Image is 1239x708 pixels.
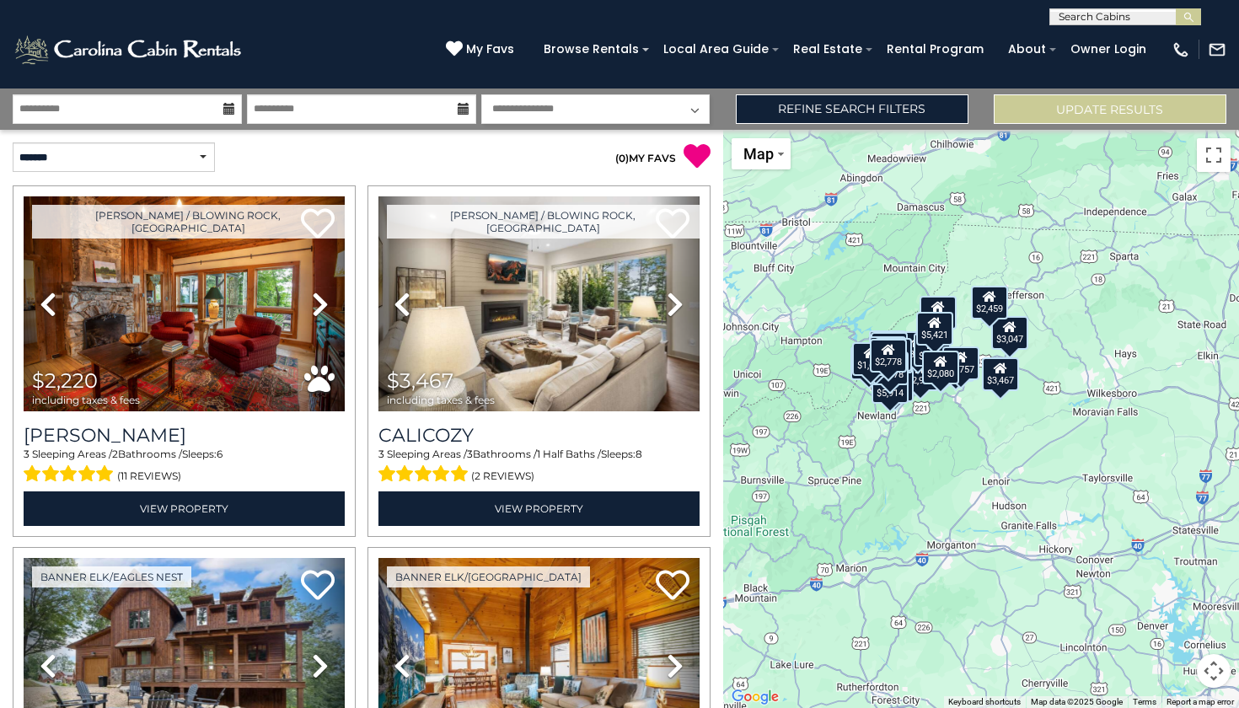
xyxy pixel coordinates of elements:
[24,424,345,447] a: [PERSON_NAME]
[1172,40,1190,59] img: phone-regular-white.png
[24,491,345,526] a: View Property
[982,357,1019,391] div: $3,467
[32,368,98,393] span: $2,220
[1208,40,1226,59] img: mail-regular-white.png
[615,152,676,164] a: (0)MY FAVS
[24,447,345,487] div: Sleeping Areas / Bathrooms / Sleeps:
[466,40,514,58] span: My Favs
[1133,697,1156,706] a: Terms (opens in new tab)
[871,332,908,366] div: $2,201
[1197,654,1231,688] button: Map camera controls
[1062,36,1155,62] a: Owner Login
[913,333,950,367] div: $5,344
[878,36,992,62] a: Rental Program
[13,33,246,67] img: White-1-2.png
[1167,697,1234,706] a: Report a map error
[217,448,223,460] span: 6
[852,342,889,376] div: $1,635
[636,448,642,460] span: 8
[872,351,909,385] div: $2,178
[990,316,1027,350] div: $3,047
[378,447,700,487] div: Sleeping Areas / Bathrooms / Sleeps:
[876,368,913,402] div: $3,729
[619,152,625,164] span: 0
[471,465,534,487] span: (2 reviews)
[112,448,118,460] span: 2
[1031,697,1123,706] span: Map data ©2025 Google
[785,36,871,62] a: Real Estate
[948,696,1021,708] button: Keyboard shortcuts
[24,448,29,460] span: 3
[467,448,473,460] span: 3
[24,196,345,411] img: thumbnail_163277858.jpeg
[1197,138,1231,172] button: Toggle fullscreen view
[869,336,906,370] div: $3,873
[869,330,906,364] div: $1,532
[387,394,495,405] span: including taxes & fees
[615,152,629,164] span: ( )
[656,568,689,604] a: Add to favorites
[655,36,777,62] a: Local Area Guide
[727,686,783,708] img: Google
[117,465,181,487] span: (11 reviews)
[727,686,783,708] a: Open this area in Google Maps (opens a new window)
[919,296,956,330] div: $2,738
[378,448,384,460] span: 3
[971,286,1008,319] div: $2,459
[301,568,335,604] a: Add to favorites
[942,346,979,380] div: $2,757
[870,339,907,373] div: $2,778
[743,145,774,163] span: Map
[922,351,959,384] div: $2,080
[916,312,953,346] div: $5,421
[1000,36,1054,62] a: About
[535,36,647,62] a: Browse Rentals
[378,491,700,526] a: View Property
[732,138,791,169] button: Change map style
[736,94,968,124] a: Refine Search Filters
[875,338,912,372] div: $1,921
[24,424,345,447] h3: Azalea Hill
[446,40,518,59] a: My Favs
[32,205,345,239] a: [PERSON_NAME] / Blowing Rock, [GEOGRAPHIC_DATA]
[32,566,191,587] a: Banner Elk/Eagles Nest
[872,370,909,404] div: $5,914
[378,424,700,447] a: Calicozy
[537,448,601,460] span: 1 Half Baths /
[387,205,700,239] a: [PERSON_NAME] / Blowing Rock, [GEOGRAPHIC_DATA]
[32,394,140,405] span: including taxes & fees
[387,566,590,587] a: Banner Elk/[GEOGRAPHIC_DATA]
[902,357,939,391] div: $2,983
[387,368,453,393] span: $3,467
[994,94,1226,124] button: Update Results
[850,346,888,380] div: $2,786
[378,196,700,411] img: thumbnail_167084326.jpeg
